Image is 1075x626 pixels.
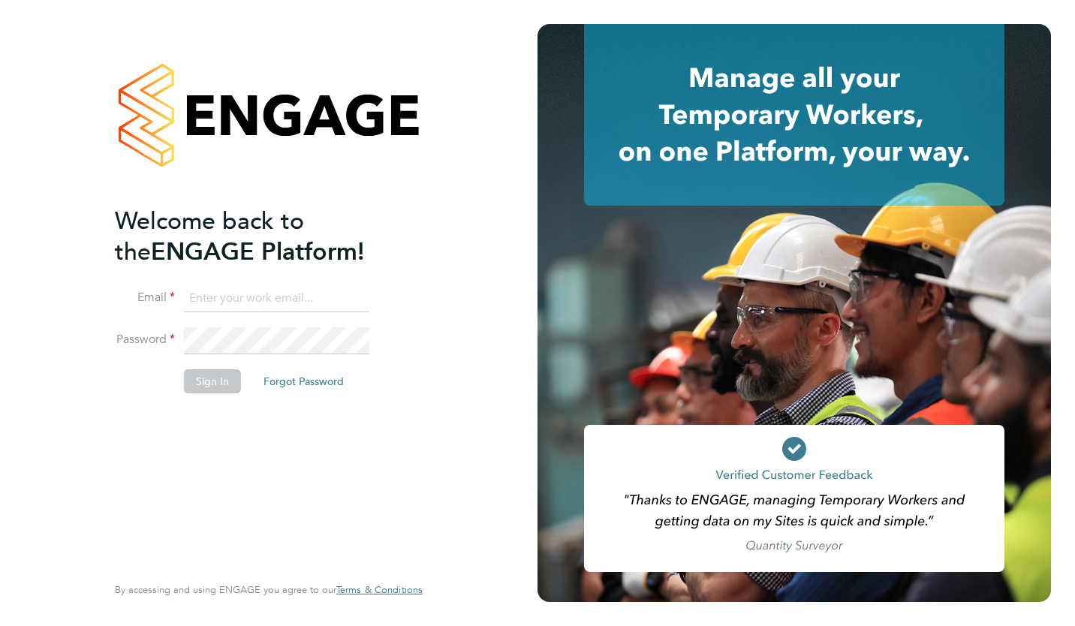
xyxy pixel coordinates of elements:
input: Enter your work email... [184,285,369,312]
button: Sign In [184,369,241,393]
button: Forgot Password [251,369,356,393]
span: Welcome back to the [115,206,304,266]
h2: ENGAGE Platform! [115,206,408,267]
span: By accessing and using ENGAGE you agree to our [115,583,423,596]
label: Email [115,290,175,305]
a: Terms & Conditions [336,584,423,596]
label: Password [115,332,175,348]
